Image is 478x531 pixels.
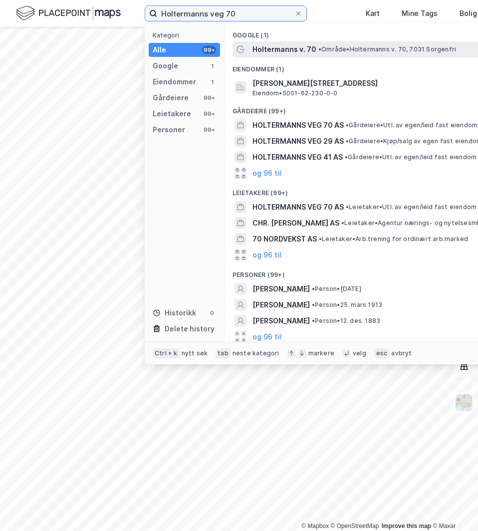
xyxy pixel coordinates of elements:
span: • [312,317,315,324]
span: • [346,203,349,211]
img: Z [455,393,474,412]
div: Personer [153,124,185,136]
div: avbryt [391,349,412,357]
span: 70 NORDVEKST AS [252,233,317,245]
span: • [319,235,322,243]
button: og 96 til [252,331,281,343]
span: • [341,219,344,227]
div: Ctrl + k [153,348,180,358]
div: Gårdeiere [153,92,189,104]
span: HOLTERMANNS VEG 70 AS [252,119,344,131]
div: Bolig [460,7,477,19]
span: • [346,137,349,145]
div: Historikk [153,307,196,319]
input: Søk på adresse, matrikkel, gårdeiere, leietakere eller personer [157,6,294,21]
div: Leietakere [153,108,191,120]
div: velg [353,349,366,357]
a: Improve this map [382,523,431,530]
div: Mine Tags [402,7,438,19]
div: 99+ [202,126,216,134]
img: logo.f888ab2527a4732fd821a326f86c7f29.svg [16,4,121,22]
span: HOLTERMANNS VEG 29 AS [252,135,344,147]
div: 1 [208,78,216,86]
span: Eiendom • 5001-62-230-0-0 [252,89,338,97]
span: HOLTERMANNS VEG 41 AS [252,151,343,163]
span: [PERSON_NAME] [252,299,310,311]
div: 99+ [202,46,216,54]
div: neste kategori [233,349,279,357]
span: CHR. [PERSON_NAME] AS [252,217,339,229]
div: Alle [153,44,166,56]
div: 0 [208,309,216,317]
div: esc [374,348,390,358]
span: Holtermanns v. 70 [252,43,316,55]
button: og 96 til [252,249,281,261]
span: Område • Holtermanns v. 70, 7031 Sorgenfri [318,45,456,53]
div: 1 [208,62,216,70]
div: Google [153,60,178,72]
span: Leietaker • Arb.trening for ordinært arb.marked [319,235,468,243]
div: Kart [366,7,380,19]
span: • [318,45,321,53]
div: tab [216,348,231,358]
div: Delete history [165,323,215,335]
span: • [312,301,315,308]
div: markere [308,349,334,357]
div: nytt søk [182,349,208,357]
span: [PERSON_NAME] [252,315,310,327]
iframe: Chat Widget [428,483,478,531]
a: OpenStreetMap [331,523,379,530]
span: • [345,153,348,161]
div: Kategori [153,31,220,39]
div: Eiendommer [153,76,196,88]
span: • [312,285,315,292]
a: Mapbox [301,523,329,530]
div: 99+ [202,94,216,102]
button: og 96 til [252,167,281,179]
span: HOLTERMANNS VEG 70 AS [252,201,344,213]
span: [PERSON_NAME] [252,283,310,295]
div: 99+ [202,110,216,118]
span: • [346,121,349,129]
span: Person • 25. mars 1913 [312,301,382,309]
span: Person • [DATE] [312,285,361,293]
span: Person • 12. des. 1883 [312,317,380,325]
